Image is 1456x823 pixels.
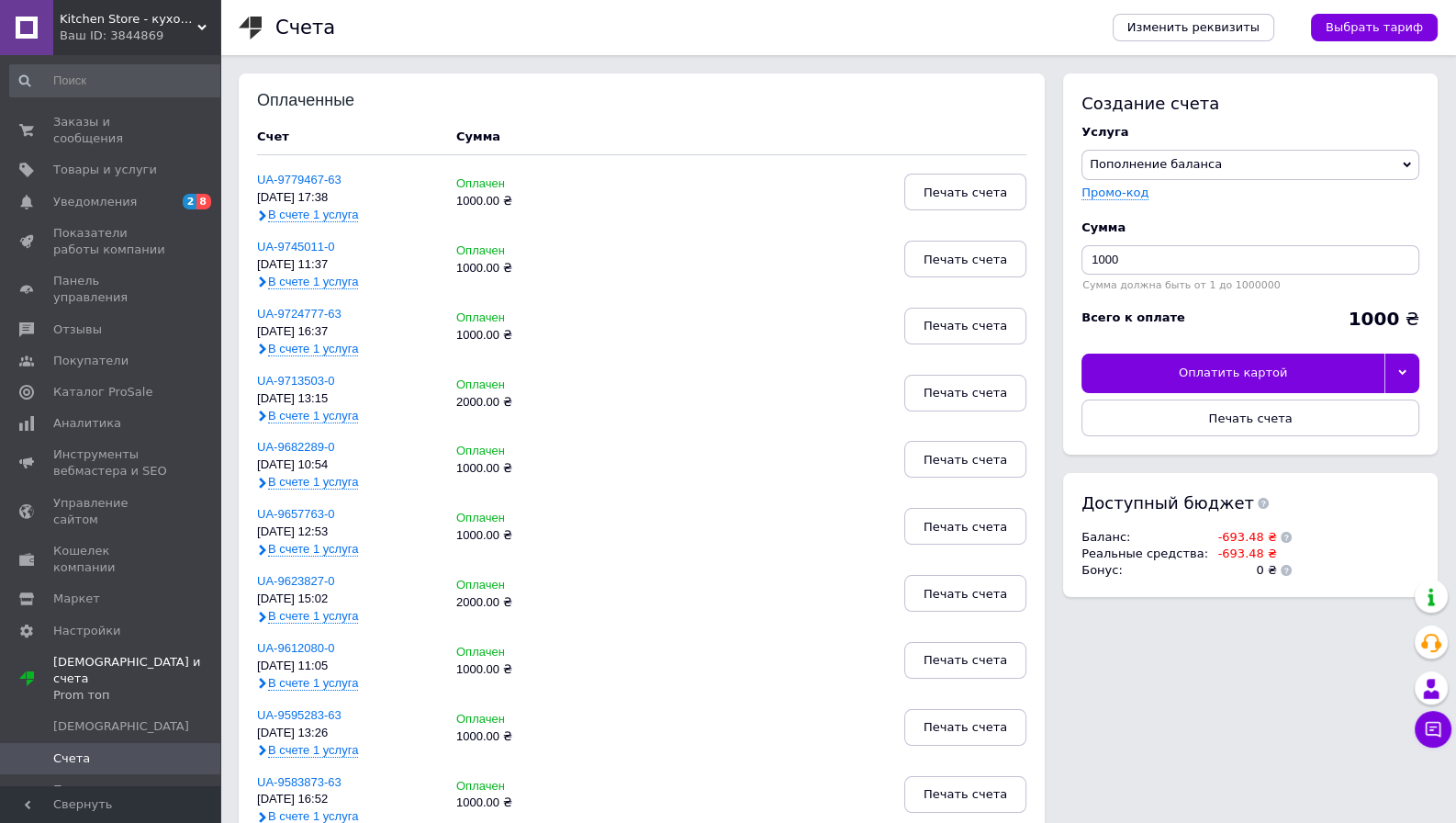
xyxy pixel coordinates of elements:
button: Печать счета [904,441,1026,478]
span: Печать счета [924,386,1007,400]
div: Prom топ [53,687,220,704]
a: UA-9623827-0 [257,574,335,588]
span: Каталог ProSale [53,384,152,400]
a: Изменить реквизиты [1113,14,1274,41]
span: В счете 1 услуга [268,609,358,624]
a: UA-9583873-63 [257,775,342,789]
div: 1000.00 ₴ [456,529,579,543]
span: В счете 1 услуга [268,342,358,356]
div: 1000.00 ₴ [456,663,579,677]
div: Сумма [1081,220,1419,236]
div: 1000.00 ₴ [456,262,579,276]
span: Панель управления [53,273,170,306]
div: Оплачен [456,378,579,392]
a: Выбрать тариф [1311,14,1438,41]
button: Печать счета [1081,400,1419,436]
button: Печать счета [904,375,1026,411]
div: 1000.00 ₴ [456,329,579,343]
div: Оплатить картой [1081,354,1384,392]
div: [DATE] 17:38 [257,191,438,205]
a: UA-9713503-0 [257,374,335,388]
span: В счете 1 услуга [268,275,358,289]
span: [DEMOGRAPHIC_DATA] и счета [53,654,220,705]
div: 1000.00 ₴ [456,195,579,209]
div: Всего к оплате [1081,310,1185,326]
button: Печать счета [904,174,1026,210]
div: Оплаченные [257,92,377,110]
div: 1000.00 ₴ [456,730,579,744]
span: Печать счета [924,186,1007,199]
span: Печать счета [924,720,1007,734]
span: 8 [196,194,211,209]
span: 2 [183,194,197,209]
span: Настройки [53,623,120,639]
span: Покупатели [53,353,129,369]
a: UA-9779467-63 [257,173,342,186]
div: [DATE] 12:53 [257,525,438,539]
div: Услуга [1081,124,1419,141]
div: Ваш ID: 3844869 [60,28,220,44]
span: Кошелек компании [53,543,170,576]
span: Уведомления [53,194,137,210]
span: Маркет [53,591,100,607]
span: Пополнение баланса [1090,157,1222,171]
td: Баланс : [1081,529,1208,546]
button: Печать счета [904,642,1026,679]
span: Аналитика [53,415,121,432]
span: Печать счета [924,319,1007,333]
span: Заказы и сообщения [53,114,170,147]
span: Печать счета [1208,411,1292,425]
button: Печать счета [904,709,1026,746]
span: Печать счета [924,453,1007,467]
span: В счете 1 услуга [268,208,358,222]
div: 1000.00 ₴ [456,462,579,476]
div: Создание счета [1081,92,1419,115]
div: Оплачен [456,512,579,525]
span: В счете 1 услуга [268,743,358,758]
div: ₴ [1348,310,1419,328]
button: Печать счета [904,776,1026,813]
span: Печать счета [924,587,1007,601]
div: [DATE] 16:52 [257,793,438,806]
div: Сумма должна быть от 1 до 1000000 [1081,279,1419,291]
span: Программа "Приведи друга" [53,782,170,815]
div: Оплачен [456,579,579,592]
a: UA-9745011-0 [257,240,335,254]
span: Счета [53,750,90,767]
span: Печать счета [924,253,1007,266]
span: Товары и услуги [53,162,157,178]
div: [DATE] 11:05 [257,660,438,673]
span: Доступный бюджет [1081,491,1254,514]
div: Оплачен [456,445,579,458]
span: Управление сайтом [53,495,170,528]
span: В счете 1 услуга [268,542,358,557]
button: Печать счета [904,508,1026,545]
span: Изменить реквизиты [1127,19,1260,36]
span: Отзывы [53,321,102,338]
div: 2000.00 ₴ [456,396,579,410]
a: UA-9657763-0 [257,507,335,521]
span: В счете 1 услуга [268,676,358,691]
div: Оплачен [456,177,579,191]
div: [DATE] 16:37 [257,325,438,339]
span: Печать счета [924,653,1007,667]
span: Показатели работы компании [53,225,170,258]
div: [DATE] 11:37 [257,258,438,272]
div: Оплачен [456,713,579,727]
td: -693.48 ₴ [1208,546,1277,562]
input: Введите сумму [1081,245,1419,275]
div: Оплачен [456,311,579,325]
div: [DATE] 15:02 [257,592,438,606]
div: Оплачен [456,244,579,258]
td: 0 ₴ [1208,562,1277,579]
a: UA-9612080-0 [257,641,335,655]
button: Чат с покупателем [1415,711,1451,748]
div: Сумма [456,129,500,145]
a: UA-9595283-63 [257,708,342,722]
div: [DATE] 13:26 [257,727,438,740]
div: 2000.00 ₴ [456,596,579,610]
h1: Счета [275,17,335,39]
div: Оплачен [456,780,579,794]
div: [DATE] 10:54 [257,458,438,472]
td: -693.48 ₴ [1208,529,1277,546]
